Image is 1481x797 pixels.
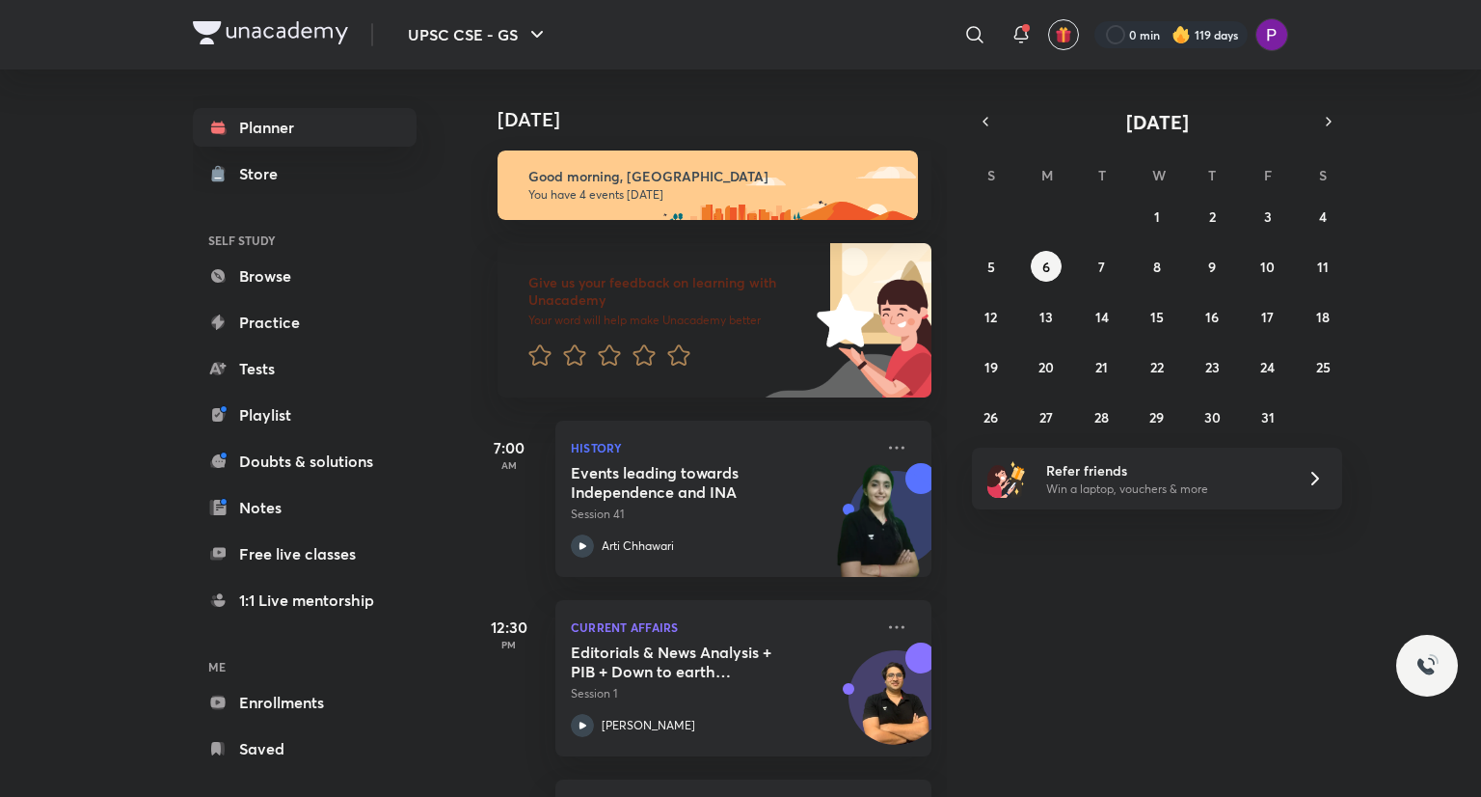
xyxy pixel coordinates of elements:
[498,151,918,220] img: morning
[1197,251,1227,282] button: October 9, 2025
[1255,18,1288,51] img: Preeti Pandey
[849,661,942,754] img: Avatar
[1316,358,1331,376] abbr: October 25, 2025
[1087,351,1117,382] button: October 21, 2025
[1171,25,1191,44] img: streak
[1095,358,1108,376] abbr: October 21, 2025
[1046,460,1283,481] h6: Refer friends
[1142,201,1172,232] button: October 1, 2025
[193,21,348,49] a: Company Logo
[571,506,874,523] p: Session 41
[1415,654,1439,677] img: ttu
[1260,258,1275,276] abbr: October 10, 2025
[1142,251,1172,282] button: October 8, 2025
[1042,258,1050,276] abbr: October 6, 2025
[193,683,417,722] a: Enrollments
[193,108,417,147] a: Planner
[1150,358,1164,376] abbr: October 22, 2025
[193,535,417,573] a: Free live classes
[471,436,548,459] h5: 7:00
[983,408,998,426] abbr: October 26, 2025
[1041,166,1053,184] abbr: Monday
[571,643,811,681] h5: Editorials & News Analysis + PIB + Down to earth (October) - L1
[1252,401,1283,432] button: October 31, 2025
[976,301,1007,332] button: October 12, 2025
[1197,401,1227,432] button: October 30, 2025
[987,459,1026,498] img: referral
[984,308,997,326] abbr: October 12, 2025
[1264,207,1272,226] abbr: October 3, 2025
[976,251,1007,282] button: October 5, 2025
[1154,207,1160,226] abbr: October 1, 2025
[193,396,417,434] a: Playlist
[1319,166,1327,184] abbr: Saturday
[976,401,1007,432] button: October 26, 2025
[471,616,548,639] h5: 12:30
[1197,301,1227,332] button: October 16, 2025
[1087,251,1117,282] button: October 7, 2025
[1252,201,1283,232] button: October 3, 2025
[1031,251,1062,282] button: October 6, 2025
[239,162,289,185] div: Store
[1055,26,1072,43] img: avatar
[1209,207,1216,226] abbr: October 2, 2025
[528,187,901,203] p: You have 4 events [DATE]
[602,537,674,555] p: Arti Chhawari
[1039,408,1053,426] abbr: October 27, 2025
[193,488,417,527] a: Notes
[1205,358,1220,376] abbr: October 23, 2025
[193,224,417,257] h6: SELF STUDY
[1098,258,1105,276] abbr: October 7, 2025
[193,349,417,388] a: Tests
[1252,301,1283,332] button: October 17, 2025
[1307,301,1338,332] button: October 18, 2025
[1204,408,1221,426] abbr: October 30, 2025
[1208,258,1216,276] abbr: October 9, 2025
[1031,301,1062,332] button: October 13, 2025
[1098,166,1106,184] abbr: Tuesday
[193,257,417,295] a: Browse
[987,166,995,184] abbr: Sunday
[1150,308,1164,326] abbr: October 15, 2025
[987,258,995,276] abbr: October 5, 2025
[528,313,810,328] p: Your word will help make Unacademy better
[193,581,417,619] a: 1:1 Live mentorship
[1142,401,1172,432] button: October 29, 2025
[1205,308,1219,326] abbr: October 16, 2025
[825,463,931,596] img: unacademy
[1260,358,1275,376] abbr: October 24, 2025
[193,650,417,683] h6: ME
[1094,408,1109,426] abbr: October 28, 2025
[1038,358,1054,376] abbr: October 20, 2025
[528,168,901,185] h6: Good morning, [GEOGRAPHIC_DATA]
[193,21,348,44] img: Company Logo
[1261,408,1275,426] abbr: October 31, 2025
[1316,308,1330,326] abbr: October 18, 2025
[1307,351,1338,382] button: October 25, 2025
[1264,166,1272,184] abbr: Friday
[193,303,417,342] a: Practice
[396,15,560,54] button: UPSC CSE - GS
[1153,258,1161,276] abbr: October 8, 2025
[1048,19,1079,50] button: avatar
[571,463,811,502] h5: Events leading towards Independence and INA
[1031,351,1062,382] button: October 20, 2025
[1149,408,1164,426] abbr: October 29, 2025
[602,717,695,734] p: [PERSON_NAME]
[1208,166,1216,184] abbr: Thursday
[1126,109,1189,135] span: [DATE]
[193,442,417,481] a: Doubts & solutions
[1307,201,1338,232] button: October 4, 2025
[498,108,951,131] h4: [DATE]
[1095,308,1109,326] abbr: October 14, 2025
[1319,207,1327,226] abbr: October 4, 2025
[751,243,931,398] img: feedback_image
[976,351,1007,382] button: October 19, 2025
[193,729,417,768] a: Saved
[471,639,548,650] p: PM
[528,274,810,309] h6: Give us your feedback on learning with Unacademy
[984,358,998,376] abbr: October 19, 2025
[1142,351,1172,382] button: October 22, 2025
[571,436,874,459] p: History
[471,459,548,471] p: AM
